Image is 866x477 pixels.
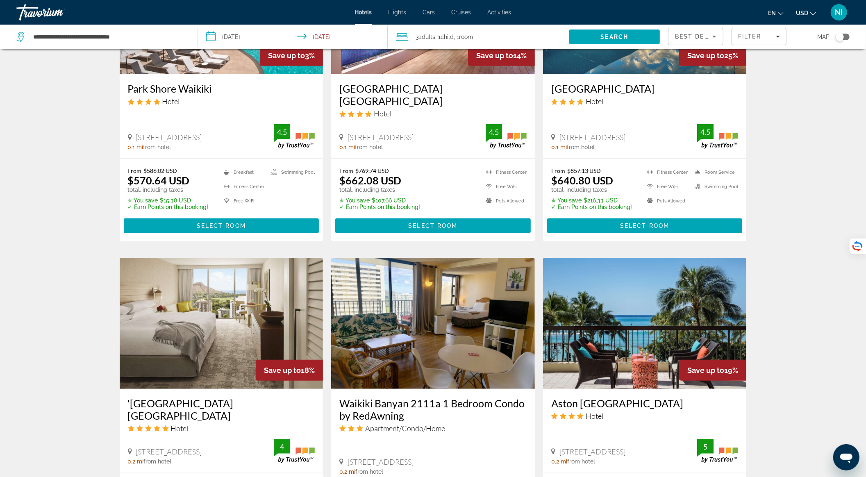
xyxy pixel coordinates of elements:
a: '[GEOGRAPHIC_DATA] [GEOGRAPHIC_DATA] [128,397,315,422]
li: Fitness Center [482,167,527,177]
span: [STREET_ADDRESS] [559,133,625,142]
iframe: Кнопка для запуску вікна повідомлень [833,444,859,470]
span: ✮ You save [339,197,370,204]
span: USD [796,10,808,16]
span: Hotel [162,97,180,106]
span: Hotel [171,424,189,433]
img: Waikiki Banyan 2111a 1 Bedroom Condo by RedAwning [331,258,535,389]
span: Select Room [408,223,457,229]
p: total, including taxes [128,186,209,193]
del: $857.13 USD [567,167,601,174]
span: Child [441,34,454,40]
span: Save up to [268,51,305,60]
p: $216.33 USD [551,197,632,204]
h3: Aston [GEOGRAPHIC_DATA] [551,397,739,409]
span: , 1 [454,31,473,43]
div: 19% [679,360,746,381]
li: Pets Allowed [482,196,527,206]
p: ✓ Earn Points on this booking! [339,204,420,210]
span: Activities [488,9,511,16]
img: TrustYou guest rating badge [274,124,315,148]
span: Save up to [476,51,513,60]
a: Park Shore Waikiki [128,82,315,95]
img: 'Alohilani Resort Waikiki Beach [120,258,323,389]
span: Select Room [197,223,246,229]
span: From [128,167,142,174]
div: 4 star Hotel [128,97,315,106]
button: Select check in and out date [198,25,388,49]
a: [GEOGRAPHIC_DATA] [GEOGRAPHIC_DATA] [339,82,527,107]
span: 0.1 mi [128,144,143,150]
a: Select Room [547,220,743,229]
a: Select Room [335,220,531,229]
button: Select Room [547,218,743,233]
span: Save up to [687,51,724,60]
a: Hotels [355,9,372,16]
span: Adults [418,34,435,40]
li: Swimming Pool [267,167,315,177]
button: Select Room [124,218,319,233]
li: Free WiFi [220,196,267,206]
span: Hotel [586,97,603,106]
span: Save up to [264,366,301,375]
span: 0.1 mi [339,144,355,150]
li: Pets Allowed [643,196,691,206]
a: Aston Waikiki Beach Tower [543,258,747,389]
span: Cars [423,9,435,16]
del: $769.74 USD [355,167,389,174]
span: from hotel [567,144,595,150]
span: Map [817,31,830,43]
span: Select Room [620,223,669,229]
div: 4 star Hotel [551,97,739,106]
button: Change language [768,7,784,19]
li: Swimming Pool [691,182,738,192]
p: total, including taxes [339,186,420,193]
div: 5 [697,442,714,452]
div: 4 star Hotel [551,411,739,420]
li: Fitness Center [220,182,267,192]
p: ✓ Earn Points on this booking! [551,204,632,210]
span: NI [835,8,843,16]
span: Hotel [586,411,603,420]
span: Cruises [452,9,471,16]
div: 4.5 [486,127,502,137]
span: en [768,10,776,16]
img: TrustYou guest rating badge [697,439,738,463]
div: 25% [679,45,746,66]
img: TrustYou guest rating badge [274,439,315,463]
div: 5 star Hotel [128,424,315,433]
span: From [339,167,353,174]
ins: $662.08 USD [339,174,401,186]
p: $107.66 USD [339,197,420,204]
div: 4 star Hotel [339,109,527,118]
span: from hotel [144,458,172,465]
a: [GEOGRAPHIC_DATA] [551,82,739,95]
button: Select Room [335,218,531,233]
span: from hotel [355,468,383,475]
span: from hotel [355,144,383,150]
span: 0.2 mi [128,458,144,465]
li: Free WiFi [482,182,527,192]
span: Save up to [687,366,724,375]
span: from hotel [143,144,171,150]
img: TrustYou guest rating badge [486,124,527,148]
div: 4 [274,442,290,452]
a: Flights [389,9,407,16]
p: $15.38 USD [128,197,209,204]
div: 4.5 [274,127,290,137]
div: 14% [468,45,535,66]
span: Best Deals [675,33,718,40]
button: Change currency [796,7,816,19]
button: Travelers: 3 adults, 1 child [388,25,569,49]
span: 0.2 mi [551,458,567,465]
span: 0.2 mi [339,468,355,475]
span: [STREET_ADDRESS] [348,457,414,466]
div: 3% [260,45,323,66]
span: [STREET_ADDRESS] [136,133,202,142]
span: [STREET_ADDRESS] [348,133,414,142]
div: 3 star Apartment [339,424,527,433]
